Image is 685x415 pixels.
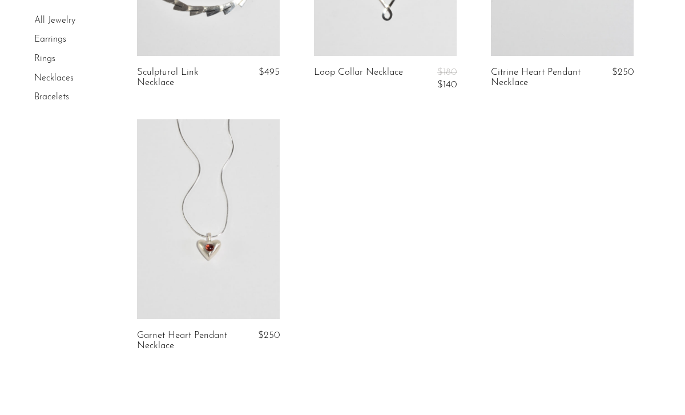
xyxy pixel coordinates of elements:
[34,74,74,83] a: Necklaces
[437,67,457,77] span: $180
[491,67,584,88] a: Citrine Heart Pendant Necklace
[612,67,634,77] span: $250
[34,92,69,102] a: Bracelets
[437,80,457,90] span: $140
[137,67,230,88] a: Sculptural Link Necklace
[34,16,75,25] a: All Jewelry
[34,54,55,63] a: Rings
[34,35,66,45] a: Earrings
[259,67,280,77] span: $495
[137,331,230,352] a: Garnet Heart Pendant Necklace
[258,331,280,340] span: $250
[314,67,403,91] a: Loop Collar Necklace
